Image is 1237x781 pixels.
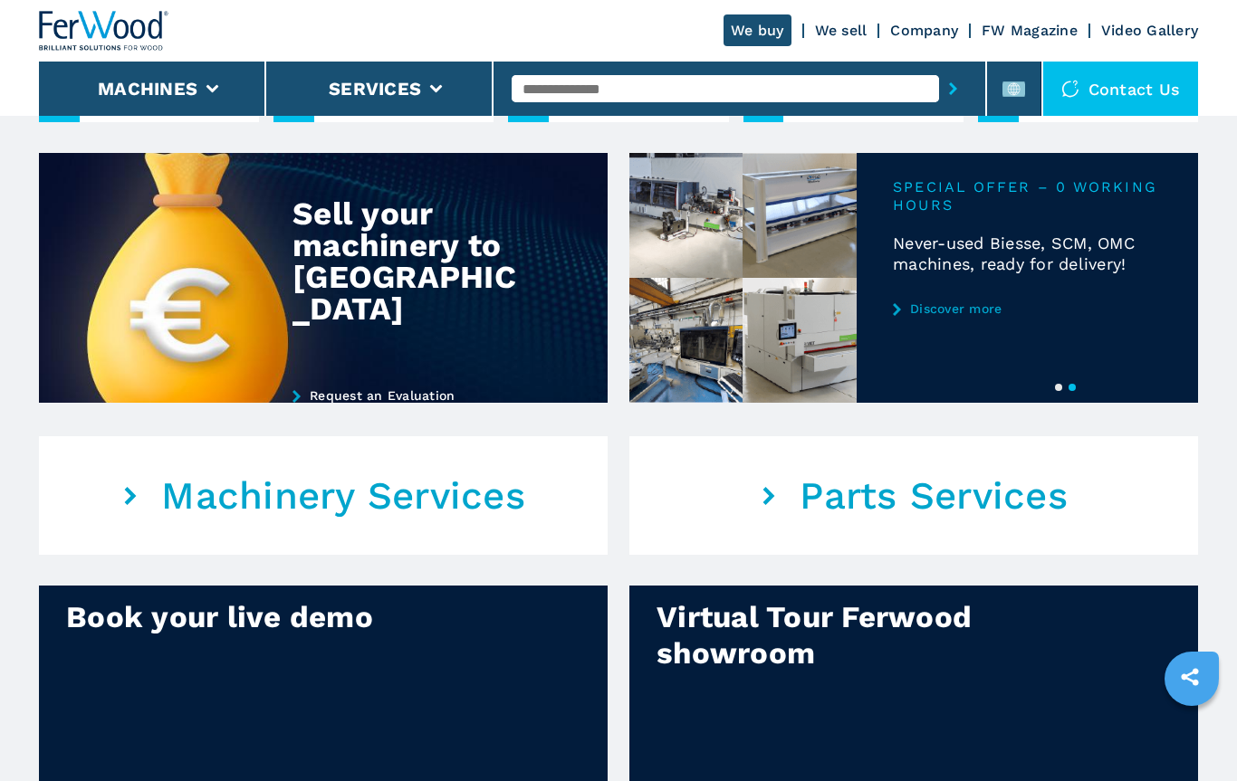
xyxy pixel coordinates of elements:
[800,473,1068,519] em: Parts Services
[39,436,608,555] a: Machinery Services
[724,14,791,46] a: We buy
[1069,384,1076,391] button: 2
[629,436,1198,555] a: Parts Services
[1055,384,1062,391] button: 1
[39,153,608,403] img: Sell your machinery to Ferwood
[939,68,967,110] button: submit-button
[982,22,1078,39] a: FW Magazine
[1101,22,1198,39] a: Video Gallery
[98,78,197,100] button: Machines
[657,599,1068,671] div: Virtual Tour Ferwood showroom
[292,198,529,325] div: Sell your machinery to [GEOGRAPHIC_DATA]
[893,301,1162,316] a: Discover more
[1160,700,1223,767] iframe: Chat
[815,22,868,39] a: We sell
[1167,654,1213,700] a: sharethis
[39,11,169,51] img: Ferwood
[629,153,857,403] img: Never-used Biesse, SCM, OMC machines, ready for delivery!
[292,388,542,403] a: Request an Evaluation
[890,22,958,39] a: Company
[161,473,525,519] em: Machinery Services
[329,78,421,100] button: Services
[1043,62,1199,116] div: Contact us
[1061,80,1079,98] img: Contact us
[66,599,477,635] div: Book your live demo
